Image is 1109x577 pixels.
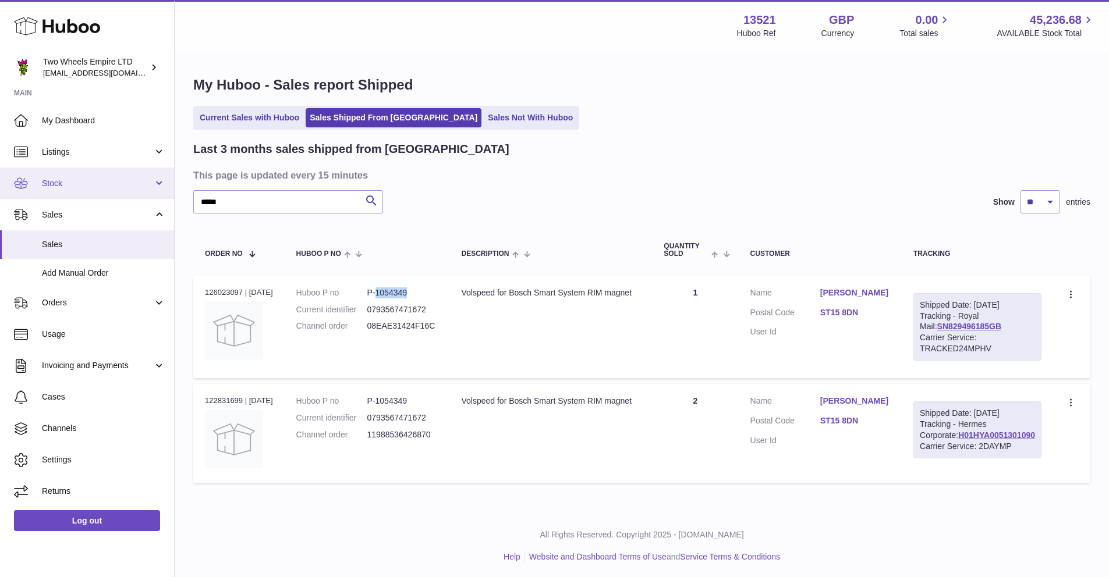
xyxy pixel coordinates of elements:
[193,169,1087,181] h3: This page is updated every 15 minutes
[750,307,820,321] dt: Postal Code
[42,486,165,497] span: Returns
[184,529,1100,540] p: All Rights Reserved. Copyright 2025 - [DOMAIN_NAME]
[367,429,438,440] dd: 11988536426870
[42,329,165,340] span: Usage
[296,396,367,407] dt: Huboo P no
[296,320,367,332] dt: Channel order
[829,12,854,28] strong: GBP
[958,430,1035,440] a: H01HYA0051301090
[43,56,148,79] div: Two Wheels Empire LTD
[14,510,160,531] a: Log out
[205,410,263,468] img: no-photo.jpg
[461,287,640,298] div: Volspeed for Bosch Smart System RIM magnet
[916,12,938,28] span: 0.00
[937,322,1002,331] a: SN829496185GB
[42,297,153,308] span: Orders
[664,243,708,258] span: Quantity Sold
[899,28,951,39] span: Total sales
[820,287,890,298] a: [PERSON_NAME]
[14,59,31,76] img: justas@twowheelsempire.com
[296,412,367,423] dt: Current identifier
[205,287,273,298] div: 126023097 | [DATE]
[193,76,1090,94] h1: My Huboo - Sales report Shipped
[367,396,438,407] dd: P-1054349
[484,108,577,127] a: Sales Not With Huboo
[750,435,820,446] dt: User Id
[205,396,273,406] div: 122831699 | [DATE]
[296,287,367,298] dt: Huboo P no
[367,412,438,423] dd: 0793567471672
[205,250,243,258] span: Order No
[42,147,153,158] span: Listings
[820,396,890,407] a: [PERSON_NAME]
[997,28,1095,39] span: AVAILABLE Stock Total
[367,320,438,332] dd: 08EAE31424F16C
[913,250,1041,258] div: Tracking
[737,28,776,39] div: Huboo Ref
[461,250,509,258] span: Description
[296,250,341,258] span: Huboo P no
[42,391,165,403] span: Cases
[461,396,640,407] div: Volspeed for Bosch Smart System RIM magnet
[529,552,667,561] a: Website and Dashboard Terms of Use
[367,304,438,315] dd: 0793567471672
[205,301,263,359] img: no-photo.jpg
[913,401,1041,458] div: Tracking - Hermes Corporate:
[42,454,165,465] span: Settings
[525,551,780,562] li: and
[296,429,367,440] dt: Channel order
[652,384,738,482] td: 2
[750,287,820,301] dt: Name
[1066,197,1090,208] span: entries
[750,326,820,337] dt: User Id
[42,115,165,126] span: My Dashboard
[920,300,1035,311] div: Shipped Date: [DATE]
[196,108,303,127] a: Current Sales with Huboo
[993,197,1015,208] label: Show
[1030,12,1082,28] span: 45,236.68
[680,552,780,561] a: Service Terms & Conditions
[652,276,738,378] td: 1
[42,360,153,371] span: Invoicing and Payments
[504,552,520,561] a: Help
[42,178,153,189] span: Stock
[306,108,481,127] a: Sales Shipped From [GEOGRAPHIC_DATA]
[750,396,820,409] dt: Name
[42,239,165,250] span: Sales
[920,408,1035,419] div: Shipped Date: [DATE]
[913,293,1041,361] div: Tracking - Royal Mail:
[296,304,367,315] dt: Current identifier
[42,423,165,434] span: Channels
[750,250,890,258] div: Customer
[821,28,855,39] div: Currency
[820,307,890,318] a: ST15 8DN
[820,415,890,426] a: ST15 8DN
[743,12,776,28] strong: 13521
[42,209,153,220] span: Sales
[367,287,438,298] dd: P-1054349
[193,141,509,157] h2: Last 3 months sales shipped from [GEOGRAPHIC_DATA]
[920,441,1035,452] div: Carrier Service: 2DAYMP
[43,68,171,77] span: [EMAIL_ADDRESS][DOMAIN_NAME]
[42,268,165,279] span: Add Manual Order
[750,415,820,429] dt: Postal Code
[997,12,1095,39] a: 45,236.68 AVAILABLE Stock Total
[920,332,1035,354] div: Carrier Service: TRACKED24MPHV
[899,12,951,39] a: 0.00 Total sales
